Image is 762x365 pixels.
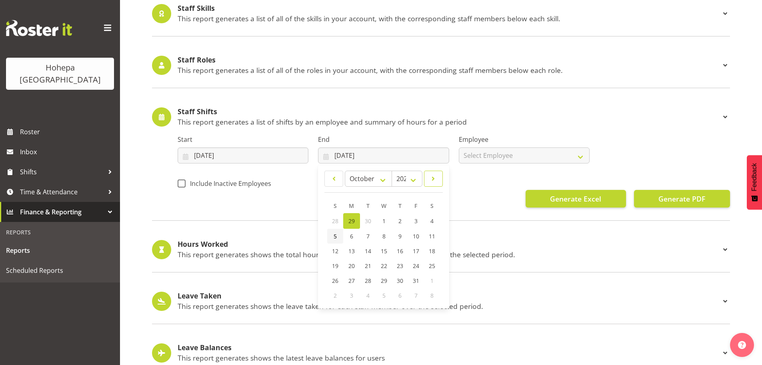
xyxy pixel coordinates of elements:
a: 17 [408,244,424,258]
span: 27 [348,277,355,284]
span: Reports [6,244,114,256]
span: S [334,202,337,210]
span: Time & Attendance [20,186,104,198]
a: 26 [327,273,343,288]
div: Staff Skills This report generates a list of all of the skills in your account, with the correspo... [152,4,730,23]
span: 28 [332,217,338,225]
input: Click to select... [318,147,449,163]
span: 29 [348,217,355,225]
span: 14 [365,247,371,255]
h4: Staff Shifts [178,108,720,116]
label: Employee [459,135,590,144]
span: 11 [429,232,435,240]
h4: Leave Balances [178,344,720,352]
span: 5 [334,232,337,240]
a: 20 [343,258,360,273]
span: 25 [429,262,435,270]
a: 5 [327,229,343,244]
a: 10 [408,229,424,244]
a: 2 [392,213,408,229]
span: 20 [348,262,355,270]
a: 19 [327,258,343,273]
span: Generate PDF [658,194,705,204]
span: W [381,202,386,210]
span: F [414,202,417,210]
span: 30 [365,217,371,225]
h4: Staff Roles [178,56,720,64]
h4: Hours Worked [178,240,720,248]
span: 16 [397,247,403,255]
a: 21 [360,258,376,273]
span: 2 [398,217,402,225]
span: 7 [366,232,370,240]
a: 1 [376,213,392,229]
span: 19 [332,262,338,270]
a: 11 [424,229,440,244]
p: This report generates a list of all of the skills in your account, with the corresponding staff m... [178,14,720,23]
div: Hohepa [GEOGRAPHIC_DATA] [14,62,106,86]
a: 22 [376,258,392,273]
a: 31 [408,273,424,288]
p: This report generates shows the leave taken for each staff member over the selected period. [178,302,720,311]
span: 7 [414,292,418,299]
span: T [366,202,370,210]
span: 6 [350,232,353,240]
span: 9 [398,232,402,240]
input: Click to select... [178,147,308,163]
a: Reports [2,240,118,260]
h4: Staff Skills [178,4,720,12]
span: 22 [381,262,387,270]
p: This report generates a list of shifts by an employee and summary of hours for a period [178,117,720,126]
span: 12 [332,247,338,255]
span: Generate Excel [550,194,601,204]
span: 23 [397,262,403,270]
div: Leave Taken This report generates shows the leave taken for each staff member over the selected p... [152,292,730,311]
button: Generate Excel [526,190,626,208]
a: 3 [408,213,424,229]
span: S [430,202,434,210]
a: 12 [327,244,343,258]
a: 25 [424,258,440,273]
span: 8 [430,292,434,299]
span: 13 [348,247,355,255]
span: 10 [413,232,419,240]
a: 24 [408,258,424,273]
img: Rosterit website logo [6,20,72,36]
button: Generate PDF [634,190,730,208]
span: 17 [413,247,419,255]
a: 16 [392,244,408,258]
a: 13 [343,244,360,258]
span: Shifts [20,166,104,178]
h4: Leave Taken [178,292,720,300]
span: 4 [366,292,370,299]
span: Roster [20,126,116,138]
span: Inbox [20,146,116,158]
div: Leave Balances This report generates shows the latest leave balances for users [152,343,730,363]
span: 4 [430,217,434,225]
a: 15 [376,244,392,258]
span: 3 [350,292,353,299]
label: Start [178,135,308,144]
a: 30 [392,273,408,288]
span: 5 [382,292,386,299]
a: 23 [392,258,408,273]
span: 21 [365,262,371,270]
a: 14 [360,244,376,258]
span: 2 [334,292,337,299]
a: 7 [360,229,376,244]
a: 28 [360,273,376,288]
span: Finance & Reporting [20,206,104,218]
span: 24 [413,262,419,270]
a: 27 [343,273,360,288]
a: 29 [376,273,392,288]
p: This report generates shows the latest leave balances for users [178,353,720,362]
span: 31 [413,277,419,284]
div: Staff Shifts This report generates a list of shifts by an employee and summary of hours for a period [152,107,730,127]
div: Hours Worked This report generates shows the total hours worked for each staff member during the ... [152,240,730,259]
span: Scheduled Reports [6,264,114,276]
a: 9 [392,229,408,244]
span: 6 [398,292,402,299]
span: Feedback [751,163,758,191]
a: Scheduled Reports [2,260,118,280]
span: 18 [429,247,435,255]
